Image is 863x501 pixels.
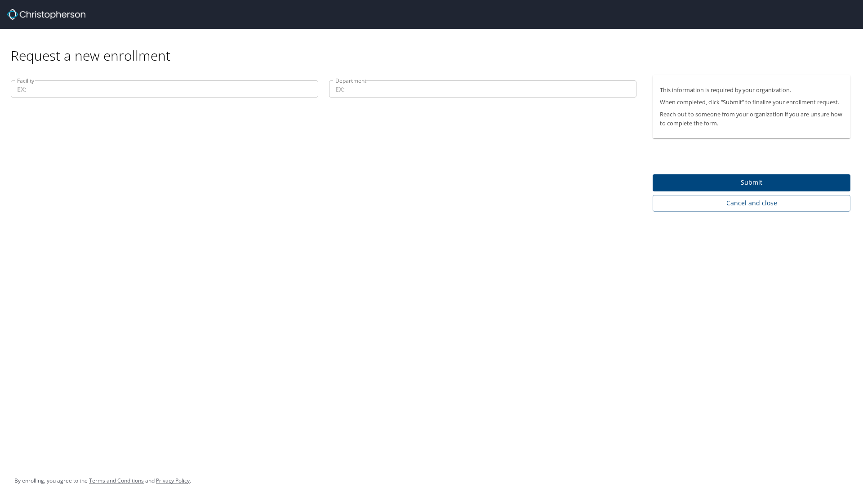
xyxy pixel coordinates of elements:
div: Request a new enrollment [11,29,858,64]
button: Cancel and close [653,195,850,212]
input: EX: [11,80,318,98]
a: Privacy Policy [156,477,190,484]
button: Submit [653,174,850,192]
input: EX: [329,80,636,98]
span: Submit [660,177,843,188]
div: By enrolling, you agree to the and . [14,470,191,492]
p: When completed, click “Submit” to finalize your enrollment request. [660,98,843,106]
p: This information is required by your organization. [660,86,843,94]
span: Cancel and close [660,198,843,209]
a: Terms and Conditions [89,477,144,484]
img: cbt logo [7,9,85,20]
p: Reach out to someone from your organization if you are unsure how to complete the form. [660,110,843,127]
